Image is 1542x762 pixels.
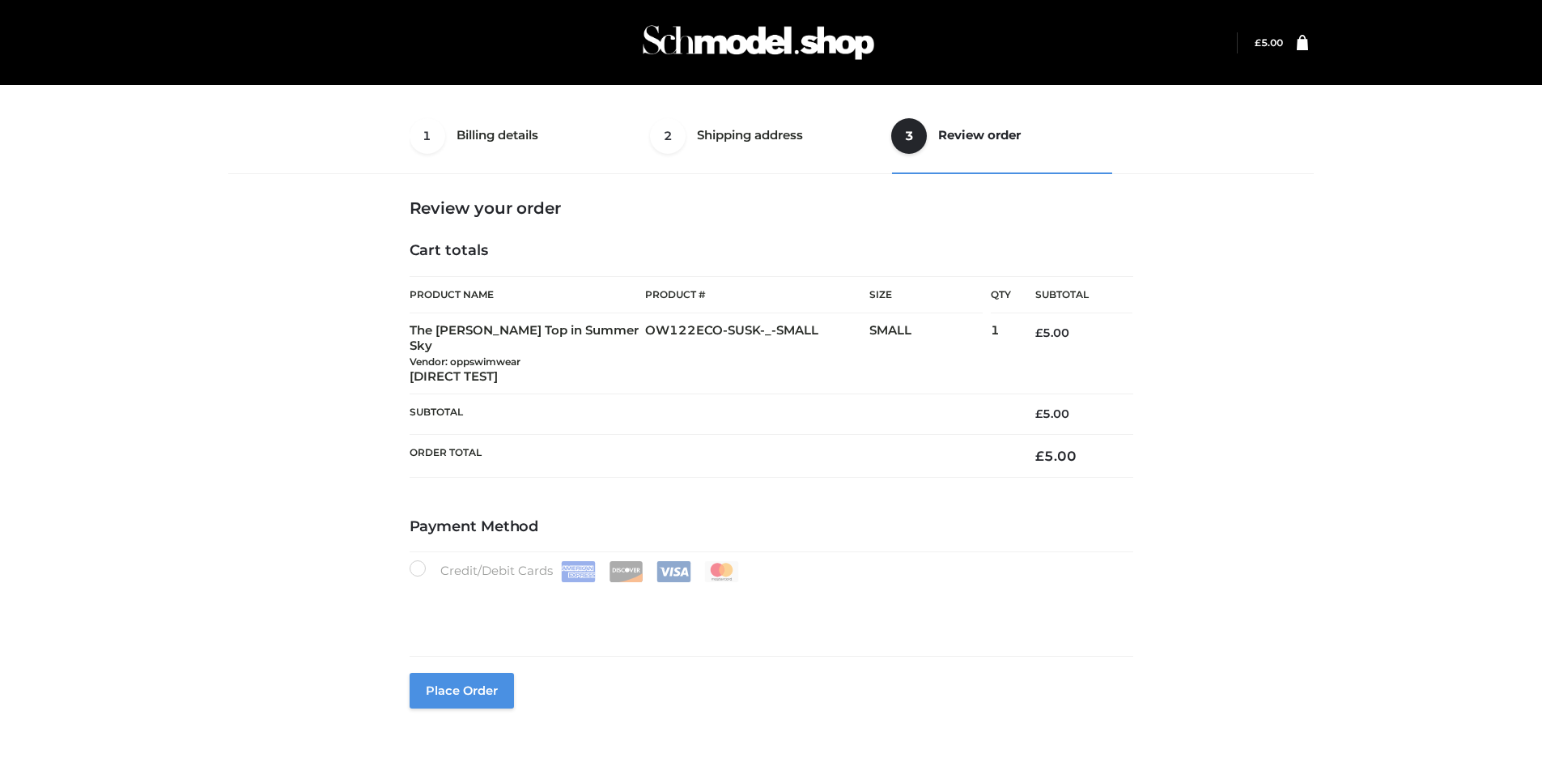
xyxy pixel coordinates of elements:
bdi: 5.00 [1255,36,1283,49]
th: Qty [991,276,1011,313]
h4: Cart totals [410,242,1133,260]
h4: Payment Method [410,518,1133,536]
span: £ [1035,448,1044,464]
span: £ [1035,407,1043,421]
img: Schmodel Admin 964 [637,11,880,74]
th: Size [869,277,983,313]
td: OW122ECO-SUSK-_-SMALL [645,313,869,394]
span: £ [1035,326,1043,340]
td: The [PERSON_NAME] Top in Summer Sky [DIRECT TEST] [410,313,646,394]
iframe: Secure payment input frame [406,579,1130,638]
h3: Review your order [410,198,1133,218]
td: SMALL [869,313,991,394]
th: Subtotal [410,394,1012,434]
img: Discover [609,561,644,582]
label: Credit/Debit Cards [410,560,741,582]
th: Product Name [410,276,646,313]
bdi: 5.00 [1035,448,1077,464]
bdi: 5.00 [1035,407,1069,421]
td: 1 [991,313,1011,394]
img: Mastercard [704,561,739,582]
img: Amex [561,561,596,582]
span: £ [1255,36,1261,49]
th: Product # [645,276,869,313]
th: Order Total [410,434,1012,477]
th: Subtotal [1011,277,1132,313]
img: Visa [656,561,691,582]
bdi: 5.00 [1035,326,1069,340]
button: Place order [410,673,514,709]
a: £5.00 [1255,36,1283,49]
small: Vendor: oppswimwear [410,355,520,368]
